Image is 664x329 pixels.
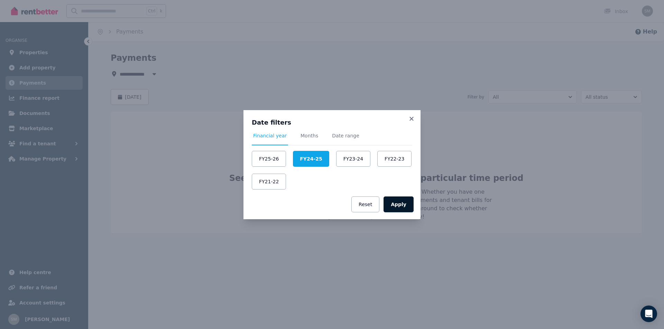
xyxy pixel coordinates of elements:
span: Date range [332,132,359,139]
button: FY23-24 [336,151,370,167]
button: FY21-22 [252,174,286,190]
button: Apply [384,196,414,212]
span: Months [301,132,318,139]
div: Open Intercom Messenger [640,306,657,322]
nav: Tabs [252,132,412,145]
span: Financial year [253,132,287,139]
h3: Date filters [252,118,412,127]
button: FY25-26 [252,151,286,167]
button: FY24-25 [293,151,329,167]
button: Reset [351,196,379,212]
button: FY22-23 [377,151,412,167]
